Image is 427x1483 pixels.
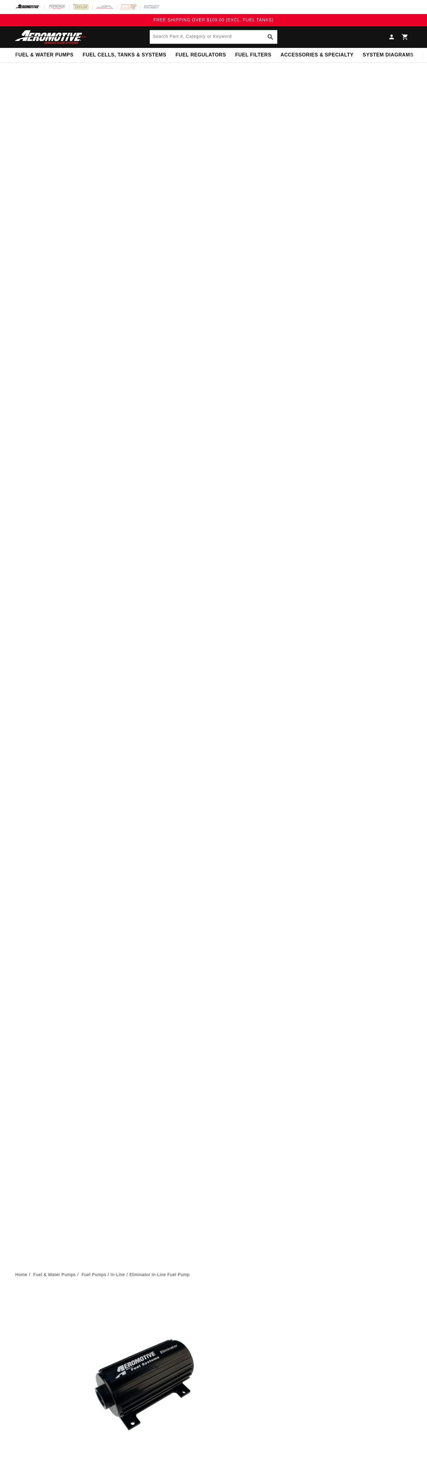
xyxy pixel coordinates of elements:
button: Search Part #, Category or Keyword [264,30,277,44]
summary: Fuel Cells, Tanks & Systems [78,48,171,62]
img: Aeromotive [13,30,89,44]
span: Accessories & Specialty [280,52,353,58]
a: Fuel & Water Pumps [33,1271,76,1278]
span: Fuel & Water Pumps [15,52,74,58]
nav: breadcrumbs [15,1271,412,1278]
a: Fuel Pumps [81,1271,106,1278]
a: Home [15,1271,27,1278]
span: Fuel Filters [235,52,271,58]
span: Fuel Cells, Tanks & Systems [83,52,166,58]
summary: Fuel & Water Pumps [11,48,78,62]
summary: System Diagrams [358,48,418,62]
span: Fuel Regulators [176,52,226,58]
summary: Accessories & Specialty [276,48,358,62]
li: Eliminator In-Line Fuel Pump [129,1271,190,1278]
input: Search Part #, Category or Keyword [150,30,277,44]
media-gallery: Gallery Viewer [15,1289,233,1473]
span: FREE SHIPPING OVER $109.00 (EXCL. FUEL TANKS) [154,17,273,22]
summary: Fuel Regulators [171,48,230,62]
li: In-Line [110,1271,129,1278]
summary: Fuel Filters [230,48,276,62]
span: System Diagrams [363,52,413,58]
